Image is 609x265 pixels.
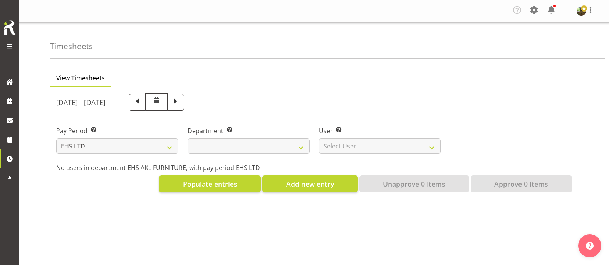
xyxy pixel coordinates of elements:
[471,175,572,192] button: Approve 0 Items
[2,19,17,36] img: Rosterit icon logo
[359,175,469,192] button: Unapprove 0 Items
[183,179,237,189] span: Populate entries
[262,175,357,192] button: Add new entry
[50,42,93,51] h4: Timesheets
[159,175,261,192] button: Populate entries
[494,179,548,189] span: Approve 0 Items
[319,126,441,135] label: User
[56,98,106,107] h5: [DATE] - [DATE]
[586,242,594,250] img: help-xxl-2.png
[56,163,572,172] p: No users in department EHS AKL FURNITURE, with pay period EHS LTD
[577,7,586,16] img: filipo-iupelid4dee51ae661687a442d92e36fb44151.png
[286,179,334,189] span: Add new entry
[383,179,445,189] span: Unapprove 0 Items
[188,126,310,135] label: Department
[56,73,105,83] span: View Timesheets
[56,126,178,135] label: Pay Period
